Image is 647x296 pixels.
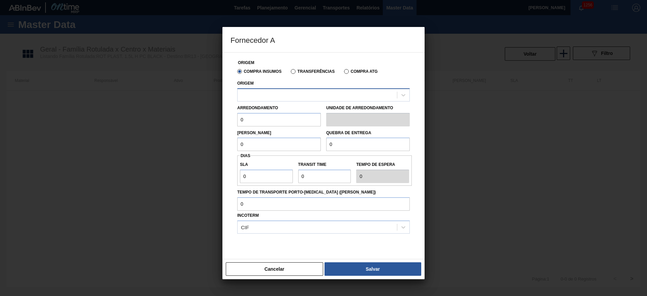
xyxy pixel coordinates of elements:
label: Compra ATG [344,69,377,74]
label: Compra Insumos [237,69,281,74]
label: Incoterm [237,213,259,218]
label: Origem [237,81,254,86]
label: Unidade de arredondamento [326,103,410,113]
div: CIF [241,224,249,230]
span: Dias [241,153,250,158]
label: Tempo de espera [356,160,409,170]
label: SLA [240,160,293,170]
label: Transferências [291,69,335,74]
label: Arredondamento [237,106,278,110]
h3: Fornecedor A [222,27,425,53]
label: [PERSON_NAME] [237,130,271,135]
label: Origem [238,60,254,65]
button: Salvar [325,262,421,276]
label: Transit Time [298,160,351,170]
button: Cancelar [226,262,323,276]
label: Quebra de entrega [326,130,371,135]
label: Tempo de Transporte Porto-[MEDICAL_DATA] ([PERSON_NAME]) [237,187,410,197]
